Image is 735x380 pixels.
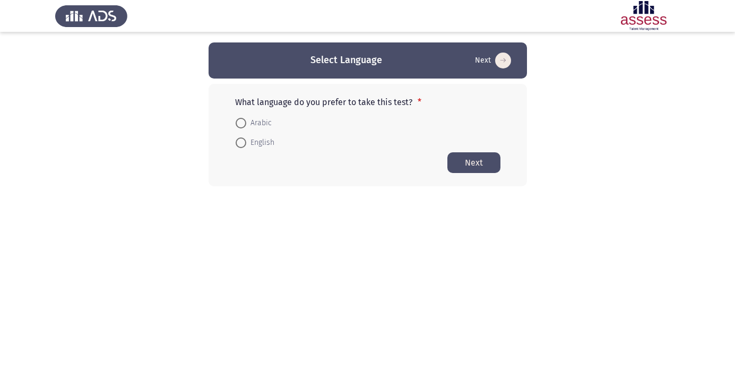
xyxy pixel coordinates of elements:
[246,136,274,149] span: English
[447,152,500,173] button: Start assessment
[246,117,272,129] span: Arabic
[472,52,514,69] button: Start assessment
[608,1,680,31] img: Assessment logo of ASSESS Focus Assessment (A+B) Ibn Sina
[310,54,382,67] h3: Select Language
[55,1,127,31] img: Assess Talent Management logo
[235,97,500,107] p: What language do you prefer to take this test?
